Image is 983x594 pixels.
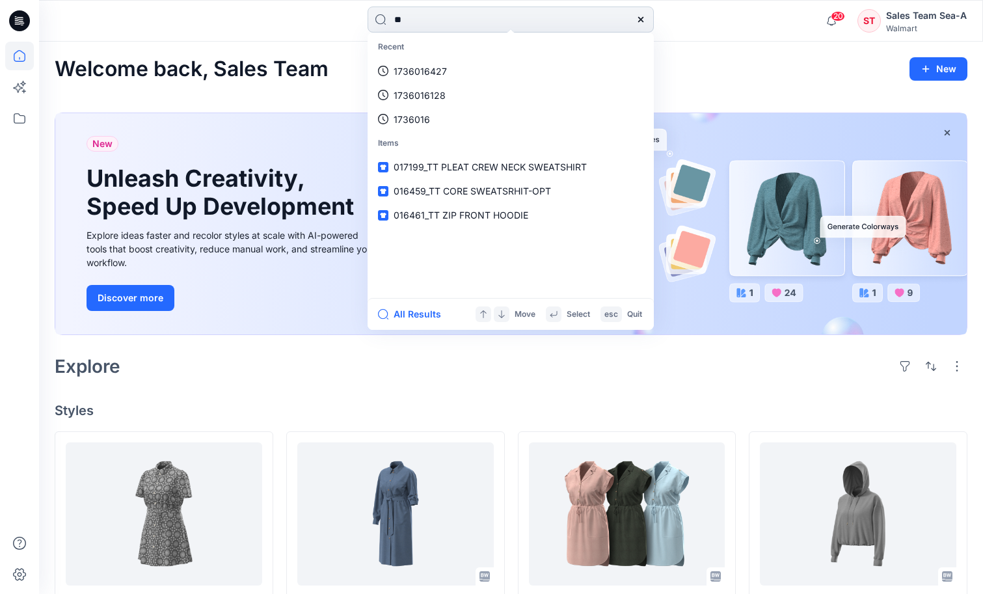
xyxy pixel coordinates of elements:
[831,11,845,21] span: 20
[394,88,446,102] p: 1736016128
[370,59,651,83] a: 1736016427
[55,403,967,418] h4: Styles
[627,308,642,321] p: Quit
[55,57,329,81] h2: Welcome back, Sales Team
[567,308,590,321] p: Select
[394,161,587,172] span: 017199_TT PLEAT CREW NECK SWEATSHIRT
[760,442,956,586] a: 016509_TT BUBBLE SWEAT SET_TOP
[394,64,447,78] p: 1736016427
[87,285,379,311] a: Discover more
[55,356,120,377] h2: Explore
[529,442,725,586] a: 151116_TT UTILITY SHIRT DRESS
[370,35,651,59] p: Recent
[370,107,651,131] a: 1736016
[297,442,494,586] a: FA26WD28
[394,113,430,126] p: 1736016
[394,185,551,196] span: 016459_TT CORE SWEATSRHIT-OPT
[378,306,450,322] button: All Results
[87,165,360,221] h1: Unleash Creativity, Speed Up Development
[66,442,262,586] a: FA26WD4_SHORT SLEEVE EYELET DRESS
[886,8,967,23] div: Sales Team Sea-A
[515,308,535,321] p: Move
[87,285,174,311] button: Discover more
[370,155,651,179] a: 017199_TT PLEAT CREW NECK SWEATSHIRT
[857,9,881,33] div: ST
[370,179,651,203] a: 016459_TT CORE SWEATSRHIT-OPT
[370,83,651,107] a: 1736016128
[886,23,967,33] div: Walmart
[909,57,967,81] button: New
[92,136,113,152] span: New
[370,131,651,155] p: Items
[604,308,618,321] p: esc
[370,203,651,227] a: 016461_TT ZIP FRONT HOODIE
[394,209,528,221] span: 016461_TT ZIP FRONT HOODIE
[87,228,379,269] div: Explore ideas faster and recolor styles at scale with AI-powered tools that boost creativity, red...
